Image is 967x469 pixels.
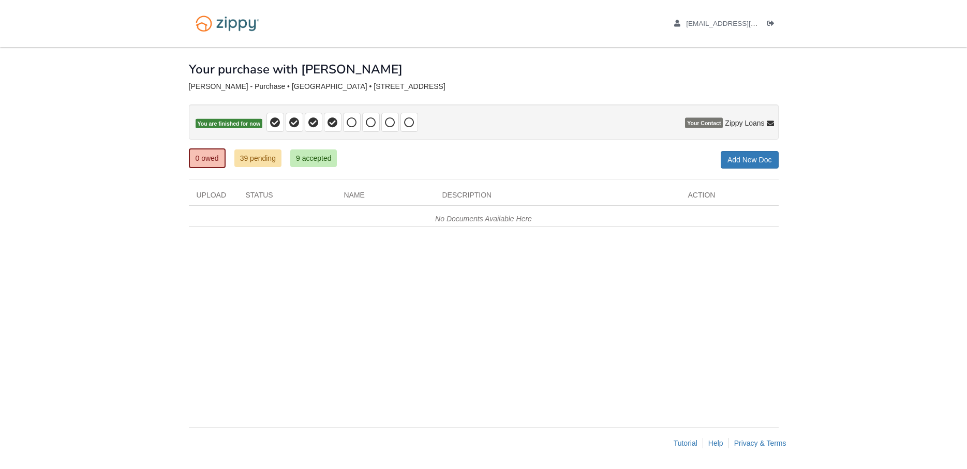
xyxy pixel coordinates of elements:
[189,82,779,91] div: [PERSON_NAME] - Purchase • [GEOGRAPHIC_DATA] • [STREET_ADDRESS]
[674,20,805,30] a: edit profile
[435,215,532,223] em: No Documents Available Here
[189,190,238,205] div: Upload
[196,119,263,129] span: You are finished for now
[686,20,805,27] span: melfort73@hotmail.com
[234,149,281,167] a: 39 pending
[336,190,435,205] div: Name
[767,20,779,30] a: Log out
[189,10,266,37] img: Logo
[734,439,786,447] a: Privacy & Terms
[674,439,697,447] a: Tutorial
[290,149,337,167] a: 9 accepted
[238,190,336,205] div: Status
[708,439,723,447] a: Help
[189,148,226,168] a: 0 owed
[725,118,764,128] span: Zippy Loans
[721,151,779,169] a: Add New Doc
[685,118,723,128] span: Your Contact
[680,190,779,205] div: Action
[435,190,680,205] div: Description
[189,63,403,76] h1: Your purchase with [PERSON_NAME]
